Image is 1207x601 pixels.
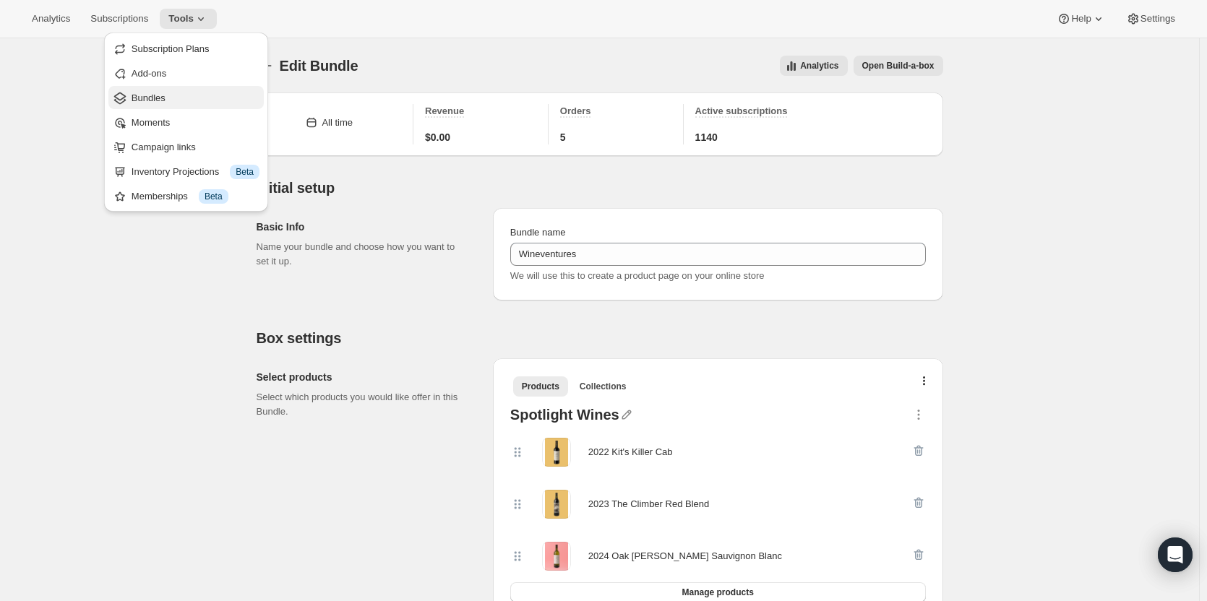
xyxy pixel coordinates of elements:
span: We will use this to create a product page on your online store [510,270,765,281]
div: Spotlight Wines [510,407,619,426]
button: Inventory Projections [108,160,264,183]
span: Moments [132,117,170,128]
button: Help [1048,9,1114,29]
button: View all analytics related to this specific bundles, within certain timeframes [780,56,847,76]
span: Campaign links [132,142,196,152]
span: Subscriptions [90,13,148,25]
div: 2023 The Climber Red Blend [588,497,709,511]
span: Beta [205,191,223,202]
button: View links to open the build-a-box on the online store [854,56,943,76]
h2: Select products [257,370,470,384]
div: All time [322,116,353,130]
span: Beta [236,166,254,178]
span: Help [1071,13,1091,25]
span: Analytics [800,60,838,72]
button: Tools [160,9,217,29]
span: Edit Bundle [280,58,358,74]
button: Settings [1117,9,1184,29]
button: Analytics [23,9,79,29]
button: Add-ons [108,61,264,85]
span: Active subscriptions [695,105,788,116]
button: Bundles [108,86,264,109]
div: Open Intercom Messenger [1158,537,1193,572]
p: Name your bundle and choose how you want to set it up. [257,240,470,269]
button: Campaign links [108,135,264,158]
span: Add-ons [132,68,166,79]
span: Manage products [682,587,753,598]
span: Subscription Plans [132,43,210,54]
button: Subscriptions [82,9,157,29]
span: Settings [1141,13,1175,25]
p: Select which products you would like offer in this Bundle. [257,390,470,419]
span: Collections [580,381,627,392]
span: 1140 [695,130,718,144]
button: Memberships [108,184,264,207]
h2: Initial setup [257,179,943,196]
button: Moments [108,111,264,134]
span: 5 [560,130,566,144]
div: Inventory Projections [132,165,259,179]
div: 2024 Oak [PERSON_NAME] Sauvignon Blanc [588,549,782,563]
span: Open Build-a-box [862,60,935,72]
span: Analytics [32,13,70,25]
span: Bundle name [510,227,566,238]
input: ie. Smoothie box [510,243,926,266]
span: Tools [168,13,194,25]
button: Subscription Plans [108,37,264,60]
span: Bundles [132,92,166,103]
span: Products [522,381,559,392]
span: Orders [560,105,591,116]
span: Revenue [425,105,464,116]
h2: Basic Info [257,220,470,234]
span: $0.00 [425,130,450,144]
h2: Box settings [257,329,943,347]
div: 2022 Kit's Killer Cab [588,445,673,459]
div: Memberships [132,189,259,204]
